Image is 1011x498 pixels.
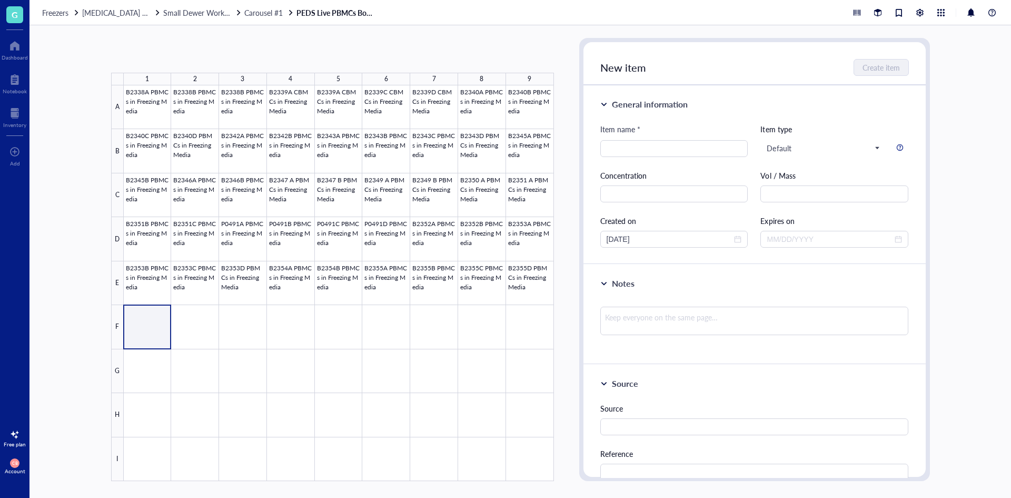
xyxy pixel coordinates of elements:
span: New item [600,60,646,75]
div: Add [10,160,20,167]
div: Notebook [3,88,27,94]
div: D [111,217,124,261]
div: Dashboard [2,54,28,61]
div: 7 [432,72,436,86]
a: Freezers [42,8,80,17]
div: Vol / Mass [760,170,908,181]
div: A [111,85,124,129]
div: 4 [289,72,292,86]
a: Small Dewer Working StorageCarousel #1 [163,8,294,17]
a: Inventory [3,105,26,128]
span: Small Dewer Working Storage [163,7,261,18]
div: Source [612,377,638,390]
div: 5 [336,72,340,86]
div: Free plan [4,441,26,447]
div: C [111,173,124,217]
a: [MEDICAL_DATA] Storage ([PERSON_NAME]/[PERSON_NAME]) [82,8,161,17]
div: I [111,437,124,481]
div: Concentration [600,170,748,181]
span: Freezers [42,7,68,18]
a: Dashboard [2,37,28,61]
input: MM/DD/YYYY [607,233,732,245]
div: E [111,261,124,305]
div: 3 [241,72,244,86]
input: MM/DD/YYYY [767,233,893,245]
div: 6 [384,72,388,86]
div: Source [600,403,909,414]
span: CB [12,461,17,465]
span: Carousel #1 [244,7,283,18]
a: PEDS Live PBMCs Box #56 [296,8,375,17]
div: Notes [612,277,635,290]
button: Create item [854,59,909,76]
a: Notebook [3,71,27,94]
div: F [111,305,124,349]
div: Reference [600,448,909,460]
div: Account [5,468,25,474]
span: Default [767,143,879,153]
span: G [12,8,18,21]
div: 9 [528,72,531,86]
div: G [111,349,124,393]
div: 8 [480,72,483,86]
div: B [111,129,124,173]
div: H [111,393,124,437]
span: [MEDICAL_DATA] Storage ([PERSON_NAME]/[PERSON_NAME]) [82,7,293,18]
div: General information [612,98,688,111]
div: Item type [760,123,908,135]
div: 2 [193,72,197,86]
div: Item name [600,123,640,135]
div: Expires on [760,215,908,227]
div: 1 [145,72,149,86]
div: Created on [600,215,748,227]
div: Inventory [3,122,26,128]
